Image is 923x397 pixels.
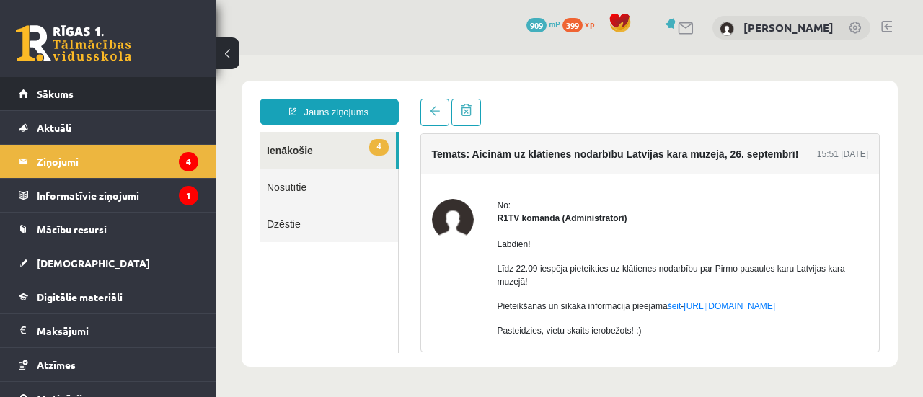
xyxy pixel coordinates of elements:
[179,152,198,171] i: 4
[37,358,76,371] span: Atzīmes
[281,182,653,195] p: Labdien!
[19,314,198,347] a: Maksājumi
[37,314,198,347] legend: Maksājumi
[37,223,107,236] span: Mācību resursi
[19,348,198,381] a: Atzīmes
[562,18,583,32] span: 399
[37,179,198,212] legend: Informatīvie ziņojumi
[43,113,182,150] a: Nosūtītie
[720,22,734,36] img: Linda Liepiņa
[451,246,465,256] a: šeit
[562,18,601,30] a: 399 xp
[467,246,559,256] a: [URL][DOMAIN_NAME]
[37,121,71,134] span: Aktuāli
[19,111,198,144] a: Aktuāli
[43,76,180,113] a: 4Ienākošie
[281,269,653,282] p: Pasteidzies, vietu skaits ierobežots! :)
[19,213,198,246] a: Mācību resursi
[281,244,653,257] p: Pieteikšanās un sīkāka informācija pieejama -
[526,18,560,30] a: 909 mP
[526,18,547,32] span: 909
[37,145,198,178] legend: Ziņojumi
[281,158,411,168] strong: R1TV komanda (Administratori)
[179,186,198,205] i: 1
[37,257,150,269] span: [DEMOGRAPHIC_DATA]
[19,145,198,178] a: Ziņojumi4
[743,20,834,35] a: [PERSON_NAME]
[43,150,182,187] a: Dzēstie
[601,92,652,105] div: 15:51 [DATE]
[216,143,257,185] img: R1TV komanda
[19,246,198,280] a: [DEMOGRAPHIC_DATA]
[19,280,198,313] a: Digitālie materiāli
[281,207,653,233] p: Līdz 22.09 iespēja pieteikties uz klātienes nodarbību par Pirmo pasaules karu Latvijas kara muzejā!
[37,290,123,303] span: Digitālie materiāli
[19,77,198,110] a: Sākums
[153,84,172,100] span: 4
[585,18,594,30] span: xp
[19,179,198,212] a: Informatīvie ziņojumi1
[37,87,74,100] span: Sākums
[216,93,583,104] h4: Temats: Aicinām uz klātienes nodarbību Latvijas kara muzejā, 26. septembrī!
[43,43,182,69] a: Jauns ziņojums
[281,143,653,156] div: No:
[549,18,560,30] span: mP
[16,25,131,61] a: Rīgas 1. Tālmācības vidusskola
